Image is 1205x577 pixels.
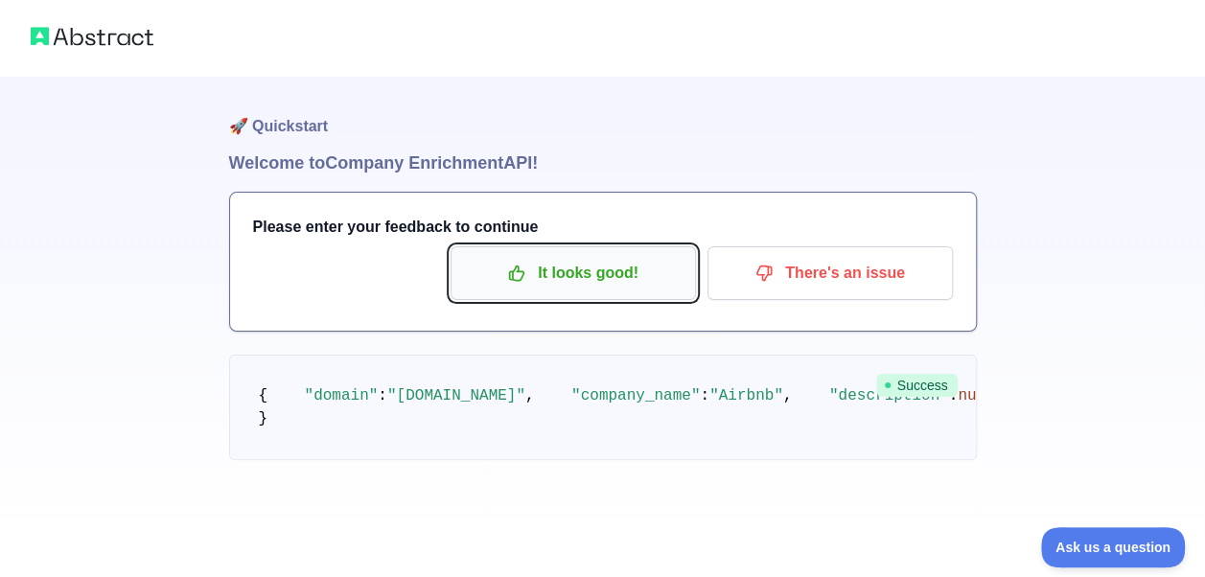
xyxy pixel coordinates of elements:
[783,387,793,404] span: ,
[525,387,535,404] span: ,
[709,387,783,404] span: "Airbnb"
[259,387,268,404] span: {
[253,216,953,239] h3: Please enter your feedback to continue
[465,257,682,289] p: It looks good!
[387,387,525,404] span: "[DOMAIN_NAME]"
[700,387,709,404] span: :
[31,23,153,50] img: Abstract logo
[958,387,994,404] span: null
[722,257,939,289] p: There's an issue
[571,387,700,404] span: "company_name"
[229,77,977,150] h1: 🚀 Quickstart
[829,387,949,404] span: "description"
[876,374,958,397] span: Success
[1041,527,1186,567] iframe: Toggle Customer Support
[305,387,379,404] span: "domain"
[707,246,953,300] button: There's an issue
[451,246,696,300] button: It looks good!
[229,150,977,176] h1: Welcome to Company Enrichment API!
[378,387,387,404] span: :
